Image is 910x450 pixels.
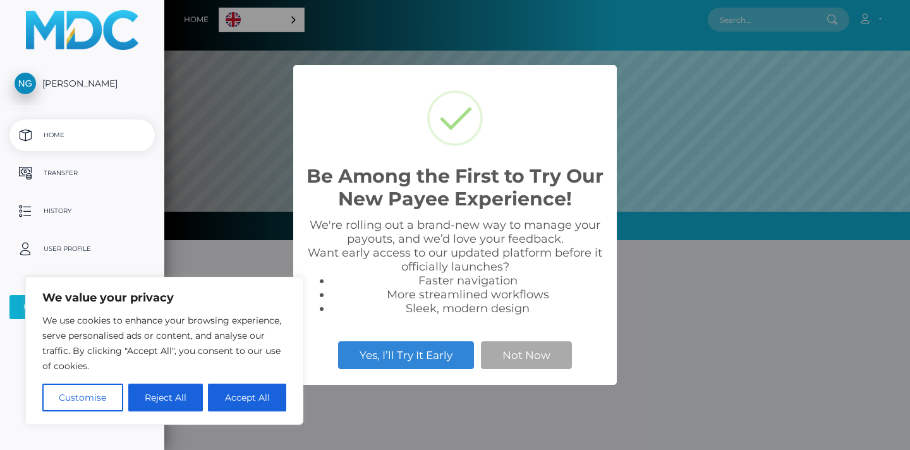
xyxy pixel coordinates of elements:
h2: Be Among the First to Try Our New Payee Experience! [306,165,604,210]
li: More streamlined workflows [331,288,604,301]
button: Yes, I’ll Try It Early [338,341,474,369]
button: Reject All [128,384,203,411]
div: User Agreements [23,302,127,312]
div: We're rolling out a brand-new way to manage your payouts, and we’d love your feedback. Want early... [306,218,604,315]
p: Home [15,126,150,145]
span: [PERSON_NAME] [9,78,155,89]
div: We value your privacy [25,277,303,425]
button: Not Now [481,341,572,369]
p: History [15,202,150,221]
p: User Profile [15,240,150,258]
li: Sleek, modern design [331,301,604,315]
li: Faster navigation [331,274,604,288]
p: We value your privacy [42,290,286,305]
img: MassPay [26,10,138,50]
button: User Agreements [9,295,155,319]
p: Transfer [15,164,150,183]
p: We use cookies to enhance your browsing experience, serve personalised ads or content, and analys... [42,313,286,374]
button: Accept All [208,384,286,411]
button: Customise [42,384,123,411]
